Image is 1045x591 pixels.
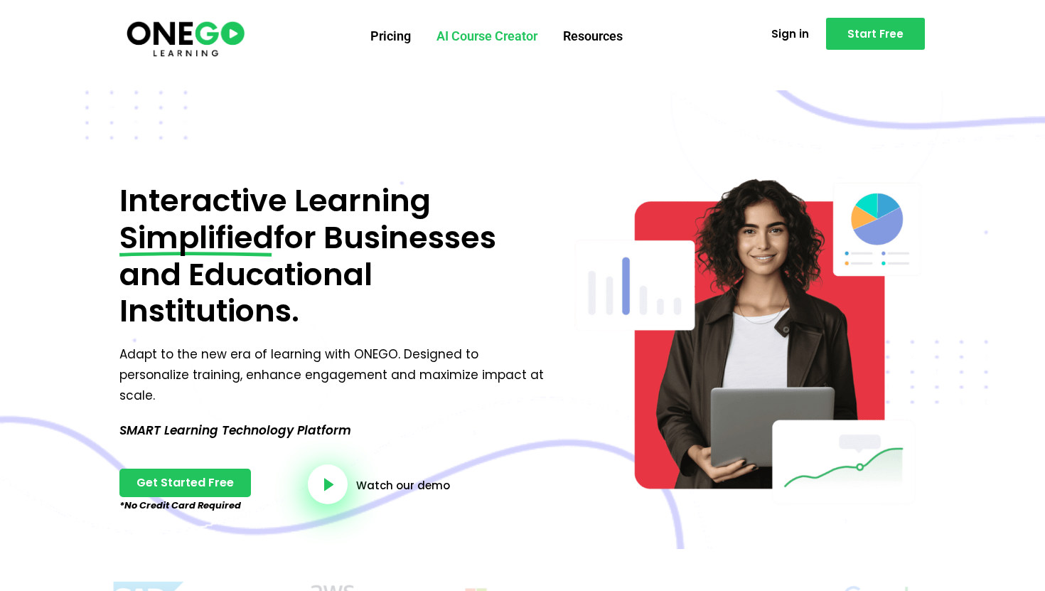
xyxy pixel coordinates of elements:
[847,28,904,39] span: Start Free
[136,477,234,489] span: Get Started Free
[358,18,424,55] a: Pricing
[771,28,809,39] span: Sign in
[119,420,550,441] p: SMART Learning Technology Platform
[119,499,241,512] em: *No Credit Card Required
[424,18,550,55] a: AI Course Creator
[550,18,636,55] a: Resources
[754,20,826,48] a: Sign in
[119,344,550,406] p: Adapt to the new era of learning with ONEGO. Designed to personalize training, enhance engagement...
[826,18,925,50] a: Start Free
[308,464,348,504] a: video-button
[119,469,251,497] a: Get Started Free
[119,179,431,222] span: Interactive Learning
[356,480,450,491] a: Watch our demo
[119,216,496,332] span: for Businesses and Educational Institutions.
[119,220,274,257] span: Simplified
